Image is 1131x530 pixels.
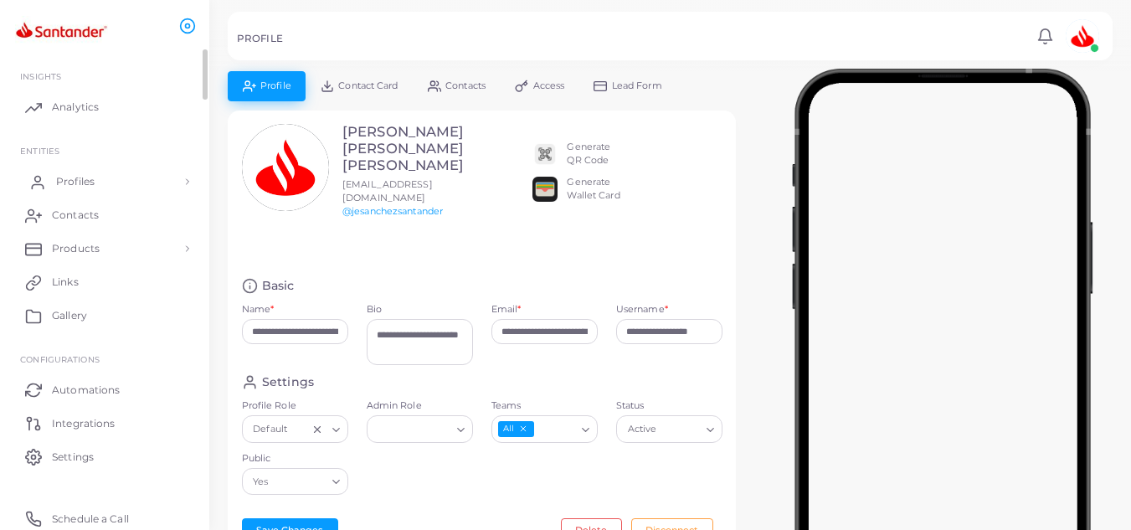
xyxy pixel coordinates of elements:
a: Links [13,265,197,299]
span: [EMAIL_ADDRESS][DOMAIN_NAME] [342,178,433,203]
label: Profile Role [242,399,348,413]
input: Search for option [291,420,307,439]
div: Search for option [367,415,473,442]
img: apple-wallet.png [532,177,558,202]
a: Settings [13,440,197,473]
span: Analytics [52,100,99,115]
a: Profiles [13,165,197,198]
h4: Basic [262,278,295,294]
a: Automations [13,373,197,406]
span: Configurations [20,354,100,364]
span: Active [625,421,659,439]
span: Settings [52,450,94,465]
label: Email [491,303,522,316]
div: Search for option [491,415,598,442]
span: Lead Form [612,81,662,90]
span: Automations [52,383,120,398]
span: Profile [260,81,291,90]
span: Integrations [52,416,115,431]
span: Contact Card [338,81,398,90]
button: Clear Selected [311,423,323,436]
span: Contacts [445,81,486,90]
span: Access [533,81,565,90]
img: avatar [1066,19,1099,53]
label: Public [242,452,348,466]
a: Gallery [13,299,197,332]
input: Search for option [661,420,700,439]
label: Username [616,303,668,316]
span: ENTITIES [20,146,59,156]
input: Search for option [536,420,575,439]
label: Bio [367,303,473,316]
a: Analytics [13,90,197,124]
label: Status [616,399,722,413]
span: Yes [251,473,271,491]
span: Schedule a Call [52,512,129,527]
span: Profiles [56,174,95,189]
input: Search for option [272,472,325,491]
a: Contacts [13,198,197,232]
button: Deselect All [517,423,529,435]
label: Name [242,303,275,316]
img: logo [15,16,108,47]
span: Gallery [52,308,87,323]
span: INSIGHTS [20,71,61,81]
div: Search for option [242,415,348,442]
label: Admin Role [367,399,473,413]
span: Contacts [52,208,99,223]
a: @jesanchezsantander [342,205,443,217]
span: Default [251,421,290,439]
span: All [498,421,534,437]
a: avatar [1061,19,1103,53]
img: qr2.png [532,142,558,167]
a: Products [13,232,197,265]
h5: PROFILE [237,33,283,44]
input: Search for option [374,420,450,439]
span: Products [52,241,100,256]
h3: [PERSON_NAME] [PERSON_NAME] [PERSON_NAME] [342,124,464,173]
h4: Settings [262,374,314,390]
a: Integrations [13,406,197,440]
span: Links [52,275,79,290]
div: Search for option [616,415,722,442]
label: Teams [491,399,598,413]
div: Search for option [242,468,348,495]
div: Generate Wallet Card [567,176,619,203]
div: Generate QR Code [567,141,610,167]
